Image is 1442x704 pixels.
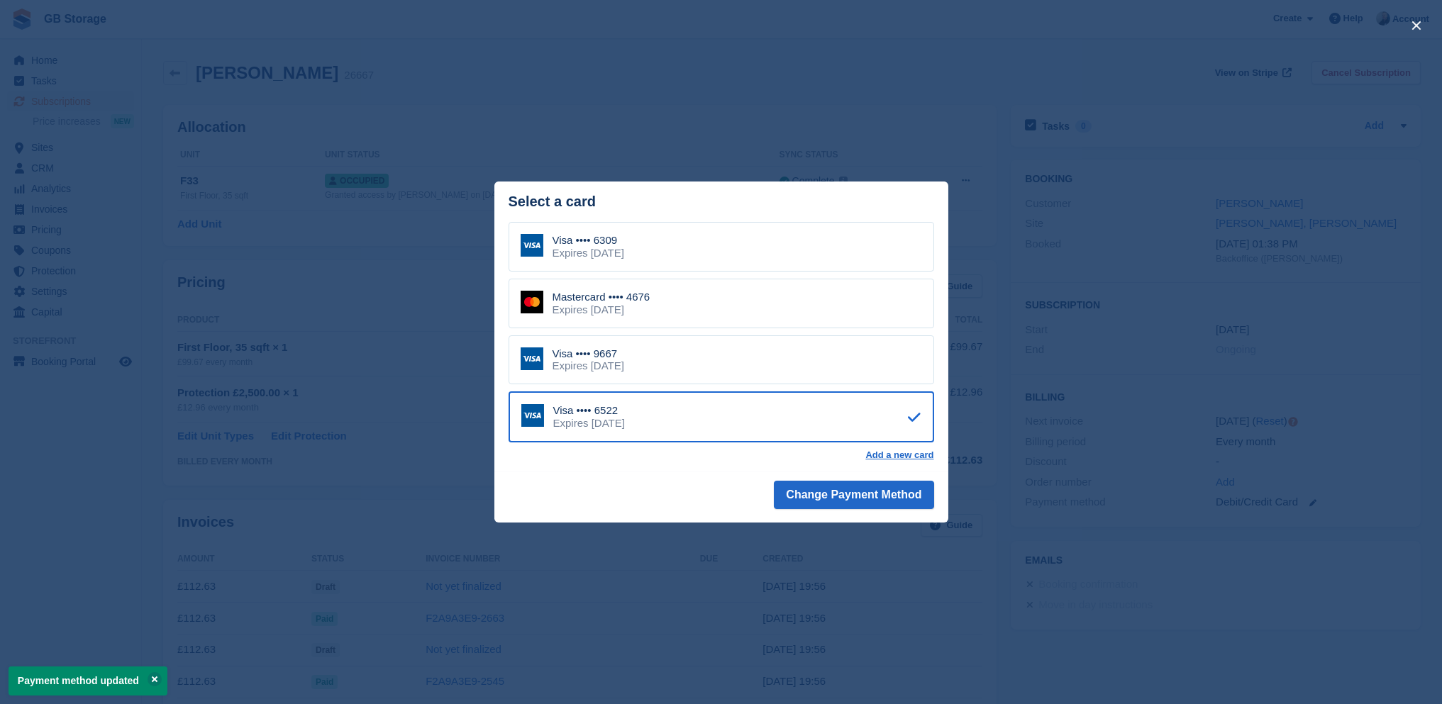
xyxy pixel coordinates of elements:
[774,481,933,509] button: Change Payment Method
[521,404,544,427] img: Visa Logo
[553,404,625,417] div: Visa •••• 6522
[553,291,650,303] div: Mastercard •••• 4676
[553,347,624,360] div: Visa •••• 9667
[553,234,624,247] div: Visa •••• 6309
[1405,14,1428,37] button: close
[865,449,933,461] a: Add a new card
[521,347,543,370] img: Visa Logo
[553,417,625,430] div: Expires [DATE]
[553,359,624,372] div: Expires [DATE]
[9,666,167,695] p: Payment method updated
[553,247,624,259] div: Expires [DATE]
[553,303,650,316] div: Expires [DATE]
[521,291,543,313] img: Mastercard Logo
[521,234,543,257] img: Visa Logo
[509,194,934,210] div: Select a card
